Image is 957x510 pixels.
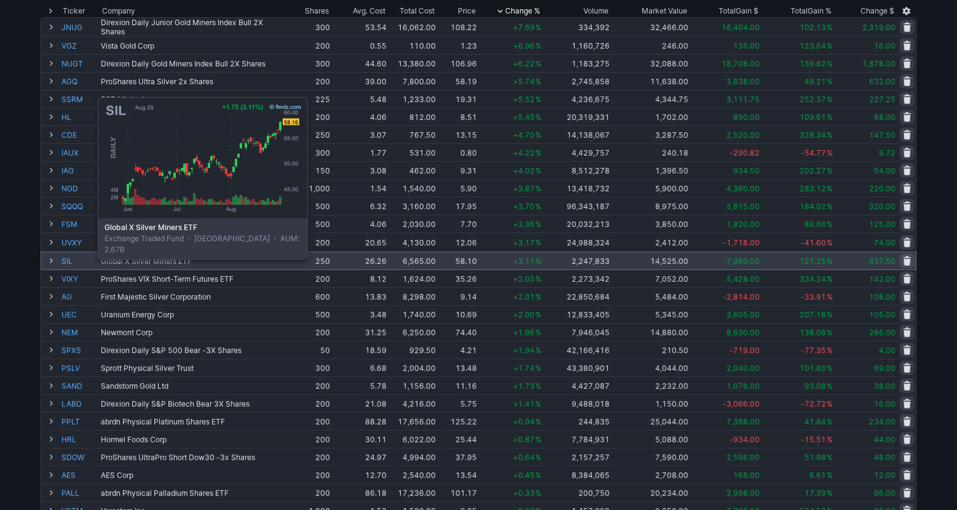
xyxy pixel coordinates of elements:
[611,359,690,377] td: 4,044.00
[727,274,760,284] span: 5,428.00
[719,5,736,17] span: Total
[331,252,388,269] td: 26.26
[535,292,542,301] span: %
[727,202,760,211] span: 5,815.00
[727,328,760,337] span: 8,630.00
[611,36,690,54] td: 246.00
[611,143,690,161] td: 240.18
[101,364,286,373] div: Sprott Physical Silver Trust
[535,328,542,337] span: %
[611,90,690,108] td: 4,344.75
[861,5,894,17] span: Change $
[535,77,542,86] span: %
[727,95,760,104] span: 3,111.75
[869,184,896,193] span: 220.00
[827,257,833,266] span: %
[513,41,535,50] span: +6.96
[800,328,826,337] span: 138.08
[458,5,476,17] div: Price
[61,18,98,36] a: JNUG
[827,310,833,319] span: %
[101,310,286,319] div: Uranium Energy Corp
[723,292,760,301] span: -2,814.00
[733,166,760,175] span: 934.50
[513,166,535,175] span: +4.02
[874,364,896,373] span: 69.00
[543,161,612,179] td: 8,512,278
[437,305,478,323] td: 10.69
[535,184,542,193] span: %
[437,17,478,36] td: 108.22
[61,90,98,108] a: SSRM
[61,252,98,269] a: SIL
[535,238,542,247] span: %
[513,346,535,355] span: +1.94
[727,257,760,266] span: 7,960.00
[353,5,385,17] div: Avg. Cost
[331,143,388,161] td: 1.77
[827,59,833,68] span: %
[543,72,612,90] td: 2,745,858
[305,5,329,17] div: Shares
[800,113,826,122] span: 109.61
[535,274,542,284] span: %
[331,90,388,108] td: 5.48
[543,36,612,54] td: 1,160,726
[61,215,98,233] a: FSM
[331,17,388,36] td: 53.54
[730,148,760,157] span: -290.82
[727,220,760,229] span: 1,820.00
[513,310,535,319] span: +2.00
[437,341,478,359] td: 4.21
[98,218,307,259] div: Exchange Traded Fund [GEOGRAPHIC_DATA] AUM: 2.67B
[513,364,535,373] span: +1.74
[287,252,331,269] td: 250
[331,305,388,323] td: 3.48
[611,233,690,252] td: 2,412.00
[388,36,437,54] td: 110.00
[513,257,535,266] span: +3.11
[287,90,331,108] td: 225
[331,323,388,341] td: 31.25
[800,274,826,284] span: 334.24
[611,341,690,359] td: 210.50
[827,166,833,175] span: %
[535,220,542,229] span: %
[543,197,612,215] td: 96,343,187
[543,126,612,143] td: 14,138,067
[723,238,760,247] span: -1,718.00
[611,197,690,215] td: 8,975.00
[331,126,388,143] td: 3.07
[331,197,388,215] td: 6.32
[388,215,437,233] td: 2,030.00
[800,23,826,32] span: 102.13
[800,310,826,319] span: 207.18
[827,77,833,86] span: %
[869,292,896,301] span: 108.00
[827,346,833,355] span: %
[543,233,612,252] td: 24,988,324
[61,359,98,377] a: PSLV
[287,215,331,233] td: 500
[331,72,388,90] td: 39.00
[874,41,896,50] span: 16.00
[827,364,833,373] span: %
[61,466,98,484] a: AES
[287,126,331,143] td: 250
[583,5,608,17] div: Volume
[827,274,833,284] span: %
[535,41,542,50] span: %
[287,197,331,215] td: 500
[730,346,760,355] span: -719.00
[874,238,896,247] span: 74.00
[437,215,478,233] td: 7.70
[505,5,540,17] span: Change %
[287,323,331,341] td: 200
[513,95,535,104] span: +5.52
[800,95,826,104] span: 252.37
[437,54,478,72] td: 106.96
[104,222,301,233] b: Global X Silver Miners ETF
[388,179,437,197] td: 1,540.00
[388,72,437,90] td: 7,800.00
[61,55,98,72] a: NUGT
